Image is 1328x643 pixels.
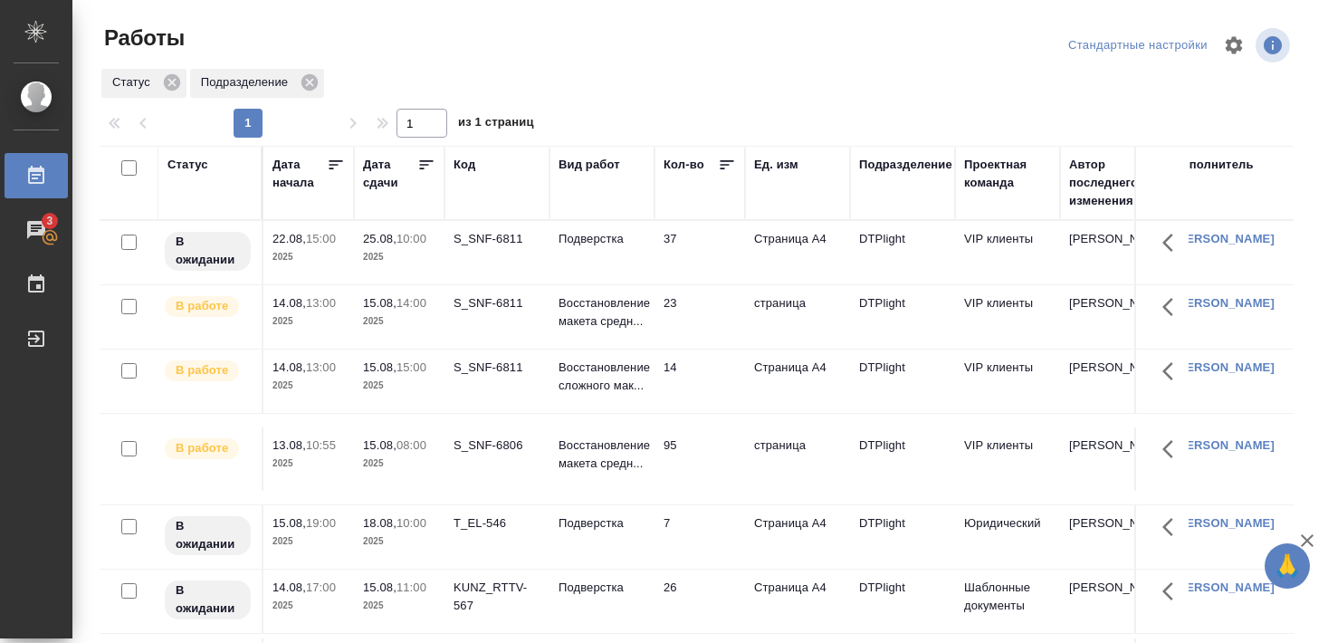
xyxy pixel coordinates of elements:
div: Исполнитель [1174,156,1254,174]
td: 37 [654,221,745,284]
button: Здесь прячутся важные кнопки [1151,505,1195,549]
td: DTPlight [850,221,955,284]
button: Здесь прячутся важные кнопки [1151,350,1195,393]
a: [PERSON_NAME] [1174,232,1275,245]
p: 2025 [363,597,435,615]
p: 2025 [272,312,345,331]
span: из 1 страниц [458,111,534,138]
p: Подверстка [559,514,645,533]
p: В работе [176,439,228,457]
p: 22.08, [272,232,306,245]
p: 19:00 [306,516,336,530]
div: Исполнитель выполняет работу [163,359,253,383]
div: Исполнитель назначен, приступать к работе пока рано [163,230,253,273]
div: Статус [101,69,186,98]
p: 2025 [272,248,345,266]
td: страница [745,285,850,349]
p: 2025 [363,312,435,331]
p: Статус [112,73,157,91]
td: [PERSON_NAME] [1060,570,1165,633]
p: Восстановление макета средн... [559,294,645,331]
div: Статус [167,156,208,174]
p: 14.08, [272,296,306,310]
p: 11:00 [396,581,426,594]
p: 10:55 [306,438,336,452]
a: 3 [5,207,68,253]
td: 14 [654,350,745,413]
p: 2025 [363,533,435,551]
p: 15:00 [306,232,336,245]
div: S_SNF-6806 [454,437,540,455]
p: 13:00 [306,360,336,374]
p: 2025 [363,455,435,473]
p: 15.08, [363,581,396,594]
div: Исполнитель выполняет работу [163,294,253,319]
p: Подверстка [559,579,645,597]
p: 17:00 [306,581,336,594]
span: 3 [35,212,63,230]
td: Шаблонные документы [955,570,1060,633]
a: [PERSON_NAME] [1174,296,1275,310]
div: S_SNF-6811 [454,359,540,377]
p: 14.08, [272,360,306,374]
button: Здесь прячутся важные кнопки [1151,427,1195,471]
button: Здесь прячутся важные кнопки [1151,221,1195,264]
td: страница [745,427,850,491]
td: 23 [654,285,745,349]
td: [PERSON_NAME] [1060,505,1165,569]
td: [PERSON_NAME] [1060,285,1165,349]
td: [PERSON_NAME] [1060,427,1165,491]
div: Дата сдачи [363,156,417,192]
td: VIP клиенты [955,350,1060,413]
td: DTPlight [850,285,955,349]
div: Подразделение [859,156,952,174]
td: 7 [654,505,745,569]
span: 🙏 [1272,547,1303,585]
p: Восстановление макета средн... [559,437,645,473]
td: [PERSON_NAME] [1060,350,1165,413]
button: Здесь прячутся важные кнопки [1151,570,1195,613]
p: Подразделение [201,73,294,91]
p: 13.08, [272,438,306,452]
td: 26 [654,570,745,633]
p: 14:00 [396,296,426,310]
div: T_EL-546 [454,514,540,533]
p: 2025 [363,248,435,266]
a: [PERSON_NAME] [1174,438,1275,452]
span: Настроить таблицу [1212,24,1256,67]
div: S_SNF-6811 [454,294,540,312]
p: 15.08, [272,516,306,530]
div: KUNZ_RTTV-567 [454,579,540,615]
p: 10:00 [396,516,426,530]
td: VIP клиенты [955,427,1060,491]
td: Страница А4 [745,570,850,633]
a: [PERSON_NAME] [1174,516,1275,530]
p: В ожидании [176,517,240,553]
td: Страница А4 [745,221,850,284]
p: 08:00 [396,438,426,452]
button: 🙏 [1265,543,1310,589]
span: Работы [100,24,185,53]
div: Дата начала [272,156,327,192]
td: VIP клиенты [955,221,1060,284]
p: 15.08, [363,296,396,310]
div: S_SNF-6811 [454,230,540,248]
div: Ед. изм [754,156,798,174]
td: Страница А4 [745,505,850,569]
div: Автор последнего изменения [1069,156,1156,210]
div: Исполнитель выполняет работу [163,437,253,461]
td: DTPlight [850,427,955,491]
div: Кол-во [664,156,704,174]
p: 2025 [272,455,345,473]
div: Вид работ [559,156,620,174]
p: 25.08, [363,232,396,245]
span: Посмотреть информацию [1256,28,1294,62]
p: 13:00 [306,296,336,310]
td: DTPlight [850,350,955,413]
td: Страница А4 [745,350,850,413]
p: 15.08, [363,360,396,374]
button: Здесь прячутся важные кнопки [1151,285,1195,329]
td: VIP клиенты [955,285,1060,349]
div: Подразделение [190,69,324,98]
p: 15.08, [363,438,396,452]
